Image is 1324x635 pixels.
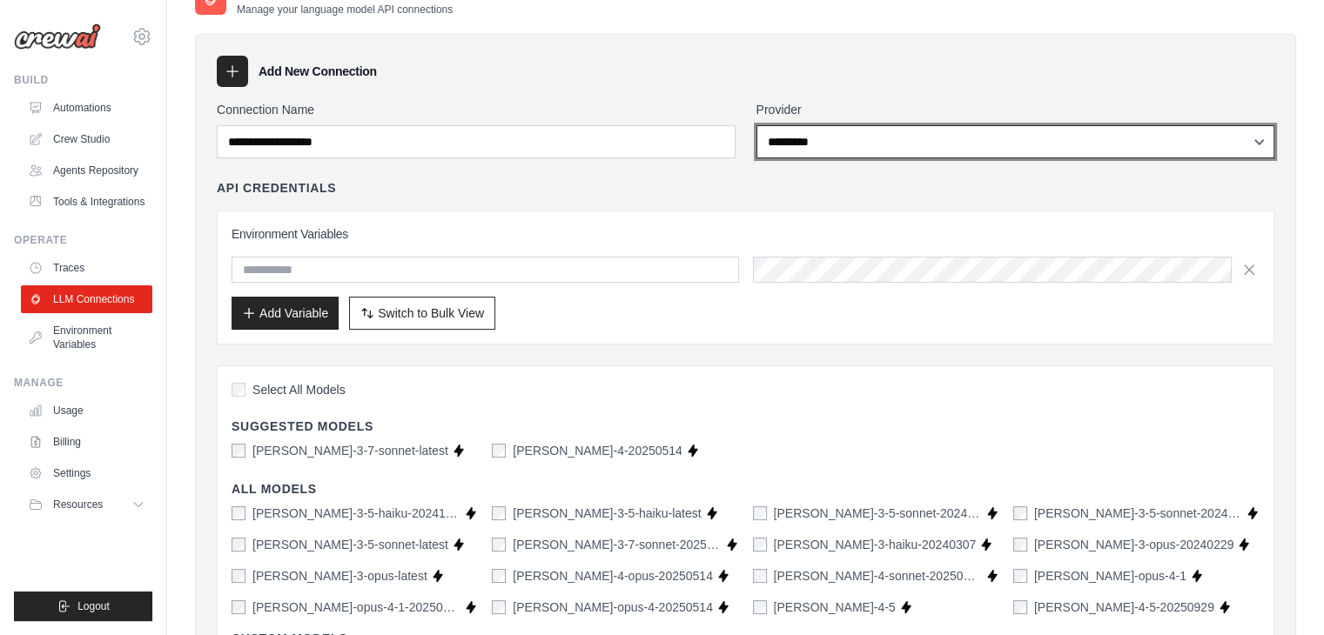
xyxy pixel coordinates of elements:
[21,459,152,487] a: Settings
[774,505,982,522] label: claude-3-5-sonnet-20240620
[1034,598,1214,616] label: claude-sonnet-4-5-20250929
[753,538,767,551] input: claude-3-haiku-20240307
[21,285,152,313] a: LLM Connections
[774,598,896,616] label: claude-sonnet-4-5
[252,536,448,553] label: claude-3-5-sonnet-latest
[53,498,103,511] span: Resources
[259,63,377,80] h3: Add New Connection
[217,101,736,118] label: Connection Name
[21,317,152,358] a: Environment Variables
[232,225,1260,243] h3: Environment Variables
[492,506,506,520] input: claude-3-5-haiku-latest
[21,428,152,456] a: Billing
[513,536,721,553] label: claude-3-7-sonnet-20250219
[14,233,152,247] div: Operate
[21,125,152,153] a: Crew Studio
[753,600,767,614] input: claude-sonnet-4-5
[252,505,460,522] label: claude-3-5-haiku-20241022
[252,381,346,398] span: Select All Models
[21,254,152,282] a: Traces
[1013,600,1027,614] input: claude-sonnet-4-5-20250929
[774,567,982,585] label: claude-4-sonnet-20250514
[237,3,453,17] p: Manage your language model API connections
[1034,536,1234,553] label: claude-3-opus-20240229
[513,567,713,585] label: claude-4-opus-20250514
[1013,506,1027,520] input: claude-3-5-sonnet-20241022
[232,480,1260,498] h4: All Models
[378,304,484,322] span: Switch to Bulk View
[217,179,336,197] h4: API Credentials
[21,491,152,518] button: Resources
[77,599,110,613] span: Logout
[513,442,682,459] label: claude-sonnet-4-20250514
[252,567,427,585] label: claude-3-opus-latest
[774,536,977,553] label: claude-3-haiku-20240307
[349,297,495,330] button: Switch to Bulk View
[513,505,701,522] label: claude-3-5-haiku-latest
[232,569,245,583] input: claude-3-opus-latest
[492,600,506,614] input: claude-opus-4-20250514
[232,297,339,330] button: Add Variable
[513,598,713,616] label: claude-opus-4-20250514
[232,444,245,458] input: claude-3-7-sonnet-latest
[14,592,152,621] button: Logout
[1034,505,1242,522] label: claude-3-5-sonnet-20241022
[21,94,152,122] a: Automations
[21,157,152,184] a: Agents Repository
[252,442,448,459] label: claude-3-7-sonnet-latest
[756,101,1275,118] label: Provider
[14,73,152,87] div: Build
[232,418,1260,435] h4: Suggested Models
[753,506,767,520] input: claude-3-5-sonnet-20240620
[492,569,506,583] input: claude-4-opus-20250514
[1034,567,1186,585] label: claude-opus-4-1
[232,506,245,520] input: claude-3-5-haiku-20241022
[492,444,506,458] input: claude-sonnet-4-20250514
[252,598,460,616] label: claude-opus-4-1-20250805
[1013,569,1027,583] input: claude-opus-4-1
[492,538,506,551] input: claude-3-7-sonnet-20250219
[232,538,245,551] input: claude-3-5-sonnet-latest
[14,376,152,390] div: Manage
[232,600,245,614] input: claude-opus-4-1-20250805
[753,569,767,583] input: claude-4-sonnet-20250514
[1013,538,1027,551] input: claude-3-opus-20240229
[232,383,245,397] input: Select All Models
[14,23,101,50] img: Logo
[21,188,152,216] a: Tools & Integrations
[21,397,152,424] a: Usage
